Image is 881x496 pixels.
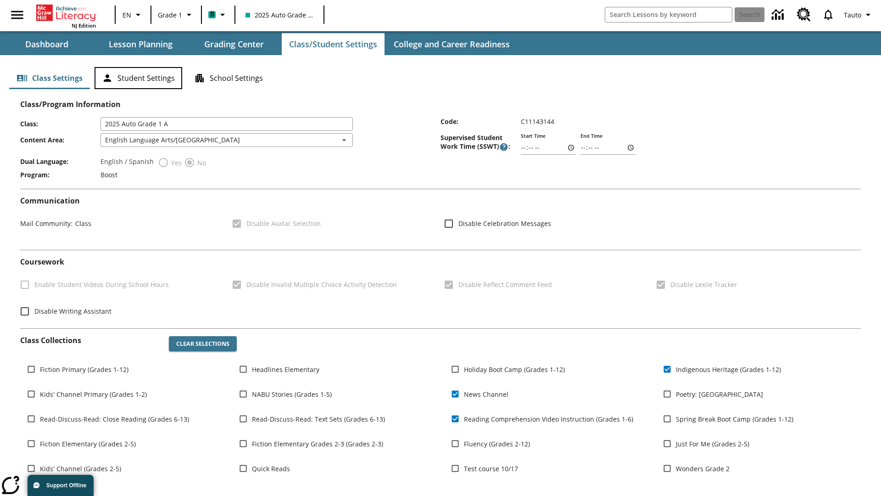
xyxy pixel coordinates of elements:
span: Mail Community : [20,219,72,228]
div: Communication [20,197,861,242]
div: Class Collections [20,329,861,490]
a: Resource Center, Will open in new tab [792,2,816,27]
span: Disable Invalid Multiple Choice Activity Detection [246,280,397,289]
span: Code : [440,117,521,126]
span: Kids' Channel Primary (Grades 1-2) [40,389,147,399]
a: Home [36,4,96,22]
input: Class [100,117,353,131]
span: Fluency (Grades 2-12) [464,439,530,449]
button: Grading Center [188,33,280,55]
button: Dashboard [1,33,93,55]
label: Start Time [521,133,546,140]
span: Kids' Channel (Grades 2-5) [40,464,121,473]
label: End Time [580,133,602,140]
span: Disable Celebration Messages [458,219,551,228]
div: English Language Arts/[GEOGRAPHIC_DATA] [100,133,353,147]
span: Spring Break Boot Camp (Grades 1-12) [676,414,793,424]
span: EN [123,10,131,20]
button: Boost Class color is teal. Change class color [205,6,232,23]
button: Grade: Grade 1, Select a grade [154,6,198,23]
span: Holiday Boot Camp (Grades 1-12) [464,365,565,374]
span: C11143144 [521,117,554,126]
span: Indigenous Heritage (Grades 1-12) [676,365,781,374]
label: English / Spanish [100,157,154,168]
button: School Settings [187,67,270,89]
span: Fiction Elementary (Grades 2-5) [40,439,136,449]
span: NABU Stories (Grades 1-5) [252,389,332,399]
input: search field [605,7,732,22]
button: Student Settings [95,67,182,89]
span: Wonders Grade 2 [676,464,730,473]
span: Quick Reads [252,464,290,473]
div: Home [36,3,96,29]
span: No [195,158,206,168]
span: Reading Comprehension Video Instruction (Grades 1-6) [464,414,633,424]
button: Clear Selections [169,336,237,352]
button: Profile/Settings [840,6,877,23]
span: Just For Me (Grades 2-5) [676,439,749,449]
button: College and Career Readiness [386,33,517,55]
span: Disable Lexile Tracker [670,280,737,289]
span: Program : [20,170,100,179]
div: Class/Student Settings [9,67,872,89]
span: Support Offline [46,482,86,489]
span: Read-Discuss-Read: Close Reading (Grades 6-13) [40,414,189,424]
h2: Course work [20,258,861,266]
button: Language: EN, Select a language [118,6,148,23]
span: Enable Student Videos During School Hours [34,280,169,289]
span: Disable Writing Assistant [34,306,112,316]
button: Class/Student Settings [282,33,385,55]
button: Class Settings [9,67,90,89]
button: Open side menu [4,1,31,28]
span: Class [72,219,91,228]
button: Lesson Planning [95,33,186,55]
span: Fiction Primary (Grades 1-12) [40,365,128,374]
button: Support Offline [28,475,94,496]
span: NJ Edition [72,22,96,29]
span: Test course 10/17 [464,464,518,473]
a: Notifications [816,3,840,27]
span: Disable Avatar Selection [246,219,321,228]
span: 2025 Auto Grade 1 A [245,10,313,20]
div: Class/Program Information [20,109,861,181]
span: Poetry: [GEOGRAPHIC_DATA] [676,389,763,399]
span: Content Area : [20,135,100,144]
a: Data Center [766,2,792,28]
span: B [210,9,214,20]
span: Class : [20,119,100,128]
span: Supervised Student Work Time (SSWT) : [440,133,521,152]
span: Grade 1 [158,10,182,20]
h2: Class/Program Information [20,100,861,109]
span: Fiction Elementary Grades 2-3 (Grades 2-3) [252,439,383,449]
span: News Channel [464,389,508,399]
span: Yes [169,158,182,168]
h2: Communication [20,197,861,205]
h2: Class Collections [20,336,162,345]
span: Boost [100,170,117,179]
button: Supervised Student Work Time is the timeframe when students can take LevelSet and when lessons ar... [499,142,508,152]
span: Headlines Elementary [252,365,319,374]
span: Dual Language : [20,157,100,166]
span: Tauto [844,10,861,20]
span: Read-Discuss-Read: Text Sets (Grades 6-13) [252,414,385,424]
span: Disable Reflect Comment Feed [458,280,552,289]
div: Coursework [20,258,861,321]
